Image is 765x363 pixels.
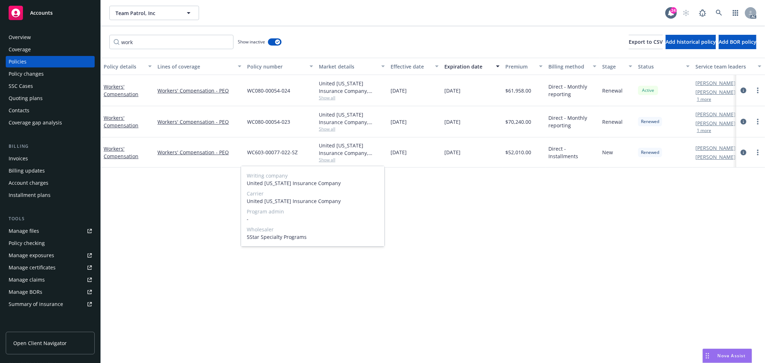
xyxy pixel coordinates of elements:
a: Installment plans [6,189,95,201]
a: Manage exposures [6,250,95,261]
span: New [602,148,613,156]
a: Quoting plans [6,93,95,104]
span: Renewed [641,149,659,156]
div: Summary of insurance [9,298,63,310]
a: Contacts [6,105,95,116]
div: Market details [319,63,377,70]
input: Filter by keyword... [109,35,233,49]
div: Installment plans [9,189,51,201]
a: [PERSON_NAME] [695,144,736,152]
span: Wholesaler [247,226,379,233]
a: more [754,86,762,95]
span: Export to CSV [629,38,663,45]
span: 5Star Specialty Programs [247,233,379,241]
span: United [US_STATE] Insurance Company [247,179,379,187]
button: Add BOR policy [719,35,756,49]
a: [PERSON_NAME] [695,88,736,96]
div: Lines of coverage [157,63,233,70]
div: Billing method [548,63,589,70]
a: Overview [6,32,95,43]
span: Program admin [247,208,379,215]
span: Carrier [247,190,379,197]
div: Drag to move [703,349,712,363]
a: [PERSON_NAME] [695,110,736,118]
span: Writing company [247,172,379,179]
a: Billing updates [6,165,95,176]
div: Expiration date [444,63,492,70]
button: Add historical policy [666,35,716,49]
span: Show inactive [238,39,265,45]
span: - [247,215,379,223]
div: Manage claims [9,274,45,286]
span: Renewed [641,118,659,125]
span: Open Client Navigator [13,339,67,347]
button: Effective date [388,58,441,75]
a: Report a Bug [695,6,710,20]
a: [PERSON_NAME] [695,153,736,161]
span: [DATE] [391,87,407,94]
span: [DATE] [444,118,461,126]
span: [DATE] [391,118,407,126]
a: Policy changes [6,68,95,80]
div: SSC Cases [9,80,33,92]
button: Expiration date [441,58,502,75]
span: Renewal [602,87,623,94]
button: Premium [502,58,546,75]
div: Billing [6,143,95,150]
span: Direct - Monthly reporting [548,83,596,98]
div: Manage BORs [9,286,42,298]
span: Renewal [602,118,623,126]
span: Show all [319,157,385,163]
span: Add BOR policy [719,38,756,45]
button: Policy number [244,58,316,75]
span: Active [641,87,655,94]
div: Manage exposures [9,250,54,261]
span: [DATE] [444,87,461,94]
div: Tools [6,215,95,222]
button: Lines of coverage [155,58,244,75]
div: Manage certificates [9,262,56,273]
button: Export to CSV [629,35,663,49]
button: Service team leaders [693,58,764,75]
a: Invoices [6,153,95,164]
span: $70,240.00 [505,118,531,126]
button: Stage [599,58,635,75]
div: Billing updates [9,165,45,176]
button: Policy details [101,58,155,75]
a: Manage files [6,225,95,237]
div: Effective date [391,63,431,70]
span: [DATE] [444,148,461,156]
div: Coverage gap analysis [9,117,62,128]
a: Workers' Compensation - PEO [157,148,241,156]
a: Workers' Compensation [104,114,138,129]
span: $61,958.00 [505,87,531,94]
span: Add historical policy [666,38,716,45]
a: SSC Cases [6,80,95,92]
div: Status [638,63,682,70]
div: Manage files [9,225,39,237]
button: Team Patrol, Inc [109,6,199,20]
button: 1 more [697,97,711,102]
a: [PERSON_NAME] [695,79,736,87]
a: Accounts [6,3,95,23]
div: Premium [505,63,535,70]
a: Manage claims [6,274,95,286]
button: Billing method [546,58,599,75]
span: Show all [319,95,385,101]
a: Coverage [6,44,95,55]
a: Workers' Compensation [104,145,138,160]
button: 1 more [697,128,711,133]
a: circleInformation [739,148,748,157]
div: Policy checking [9,237,45,249]
button: Status [635,58,693,75]
a: circleInformation [739,117,748,126]
div: Coverage [9,44,31,55]
div: Quoting plans [9,93,43,104]
a: Manage certificates [6,262,95,273]
a: more [754,148,762,157]
a: more [754,117,762,126]
a: circleInformation [739,86,748,95]
a: Workers' Compensation - PEO [157,87,241,94]
a: Workers' Compensation - PEO [157,118,241,126]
